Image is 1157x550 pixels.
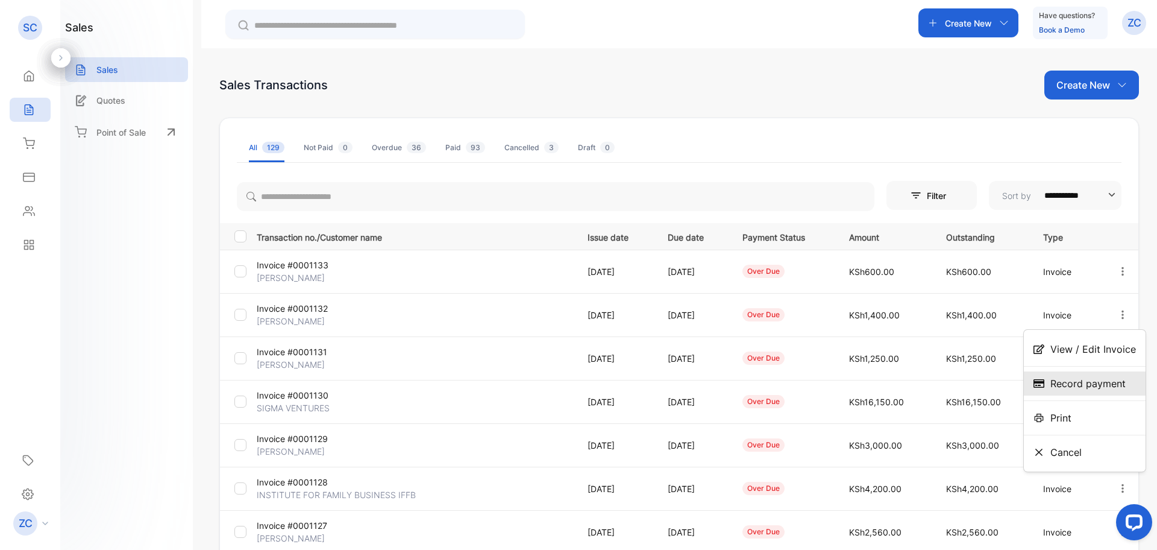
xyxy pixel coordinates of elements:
span: Print [1050,411,1071,425]
p: ZC [19,516,33,531]
span: 93 [466,142,485,153]
div: over due [742,482,785,495]
p: [DATE] [588,526,643,539]
p: Invoice #0001132 [257,302,362,315]
span: KSh3,000.00 [946,440,999,450]
span: 0 [600,142,615,153]
p: [DATE] [588,265,643,278]
div: over due [742,308,785,321]
p: Amount [849,229,921,244]
a: Book a Demo [1039,25,1085,34]
span: KSh600.00 [849,267,894,277]
span: KSh600.00 [946,267,991,277]
p: Invoice #0001133 [257,259,362,271]
p: Quotes [96,94,125,107]
span: Cancel [1050,445,1082,460]
p: Invoice #0001128 [257,476,362,488]
span: 3 [544,142,559,153]
p: [PERSON_NAME] [257,271,362,284]
p: Invoice #0001131 [257,346,362,358]
span: KSh1,250.00 [946,353,996,364]
p: Outstanding [946,229,1018,244]
p: [DATE] [668,482,717,495]
p: [DATE] [668,526,717,539]
p: [PERSON_NAME] [257,532,362,545]
p: [DATE] [588,482,643,495]
div: Overdue [372,142,426,153]
a: Quotes [65,88,188,113]
span: KSh16,150.00 [946,397,1001,407]
button: Create New [918,8,1018,37]
span: 129 [262,142,284,153]
p: Invoice [1043,309,1092,321]
span: KSh16,150.00 [849,397,904,407]
p: Due date [668,229,717,244]
span: KSh1,400.00 [946,310,997,320]
div: Sales Transactions [219,76,328,94]
span: View / Edit Invoice [1050,342,1136,356]
p: [PERSON_NAME] [257,315,362,327]
p: [DATE] [668,265,717,278]
p: [DATE] [668,352,717,365]
p: Sort by [1002,189,1031,202]
div: over due [742,265,785,278]
div: over due [742,438,785,452]
p: [DATE] [668,439,717,452]
div: over due [742,395,785,408]
p: Invoice #0001130 [257,389,362,402]
p: SIGMA VENTURES [257,402,362,414]
p: [DATE] [588,396,643,408]
span: KSh2,560.00 [946,527,999,537]
p: Payment Status [742,229,824,244]
span: KSh1,250.00 [849,353,899,364]
p: Invoice [1043,482,1092,495]
p: Transaction no./Customer name [257,229,572,244]
span: KSh1,400.00 [849,310,900,320]
p: [PERSON_NAME] [257,445,362,458]
div: All [249,142,284,153]
p: Create New [945,17,992,30]
p: SC [23,20,37,36]
p: Create New [1056,78,1110,92]
p: Invoice [1043,265,1092,278]
p: [DATE] [668,309,717,321]
p: INSTITUTE FOR FAMILY BUSINESS IFFB [257,488,416,501]
p: [PERSON_NAME] [257,358,362,371]
p: Invoice #0001127 [257,519,362,532]
p: Point of Sale [96,126,146,139]
p: [DATE] [668,396,717,408]
p: Invoice #0001129 [257,432,362,445]
span: KSh3,000.00 [849,440,902,450]
span: 36 [407,142,426,153]
span: KSh4,200.00 [946,484,999,494]
p: [DATE] [588,439,643,452]
p: Have questions? [1039,10,1095,22]
div: over due [742,525,785,539]
p: [DATE] [588,309,643,321]
p: Sales [96,63,118,76]
div: over due [742,352,785,365]
div: Cancelled [504,142,559,153]
span: KSh2,560.00 [849,527,901,537]
p: Invoice [1043,526,1092,539]
div: Not Paid [304,142,353,153]
span: KSh4,200.00 [849,484,901,494]
p: [DATE] [588,352,643,365]
button: Create New [1044,71,1139,100]
h1: sales [65,19,93,36]
a: Point of Sale [65,119,188,145]
p: Type [1043,229,1092,244]
p: ZC [1127,15,1141,31]
div: Draft [578,142,615,153]
div: Paid [445,142,485,153]
iframe: LiveChat chat widget [1106,499,1157,550]
span: Record payment [1050,376,1126,391]
p: Issue date [588,229,643,244]
a: Sales [65,57,188,82]
span: 0 [338,142,353,153]
button: Sort by [989,181,1121,210]
button: ZC [1122,8,1146,37]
